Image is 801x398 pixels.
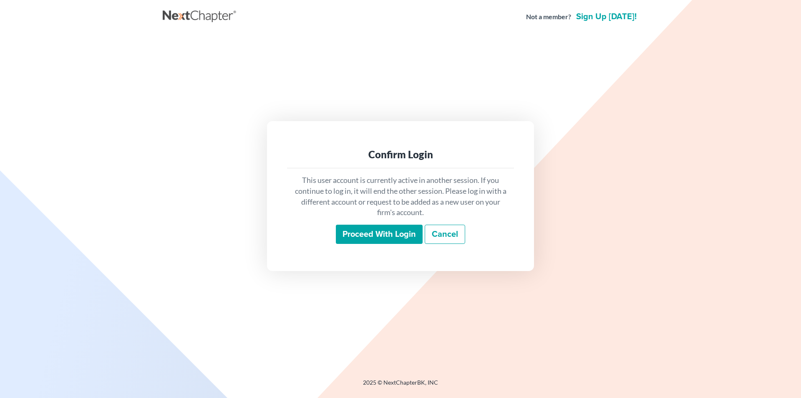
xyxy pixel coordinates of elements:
a: Sign up [DATE]! [574,13,638,21]
div: Confirm Login [294,148,507,161]
strong: Not a member? [526,12,571,22]
p: This user account is currently active in another session. If you continue to log in, it will end ... [294,175,507,218]
input: Proceed with login [336,225,423,244]
div: 2025 © NextChapterBK, INC [163,378,638,393]
a: Cancel [425,225,465,244]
